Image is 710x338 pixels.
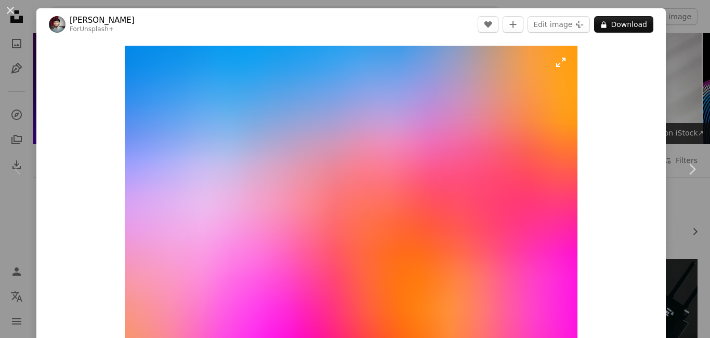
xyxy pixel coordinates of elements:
img: Go to Woliul Hasan's profile [49,16,65,33]
div: For [70,25,135,34]
a: Unsplash+ [80,25,114,33]
a: Next [674,119,710,219]
button: Like [478,16,498,33]
button: Add to Collection [503,16,523,33]
a: [PERSON_NAME] [70,15,135,25]
button: Download [594,16,653,33]
button: Edit image [528,16,590,33]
